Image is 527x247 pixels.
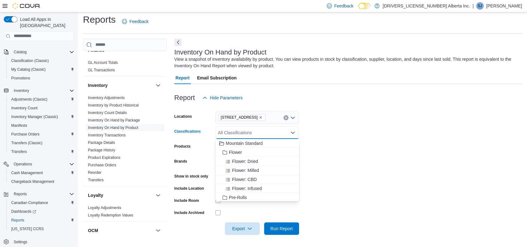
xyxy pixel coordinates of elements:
button: Settings [1,237,77,246]
a: Transfers [88,178,104,182]
h3: Inventory [88,82,108,88]
span: Manifests [11,123,27,128]
span: Package History [88,148,115,153]
a: Inventory On Hand by Package [88,118,140,122]
button: Inventory [1,86,77,95]
a: Dashboards [6,207,77,216]
button: OCM [88,227,153,234]
span: Settings [11,238,74,245]
span: Operations [11,160,74,168]
a: [US_STATE] CCRS [9,225,46,233]
a: Inventory Transactions [88,133,126,137]
button: Flower [215,148,299,157]
span: Inventory On Hand by Product [88,125,138,130]
div: Inventory [83,94,167,186]
a: Classification (Classic) [9,57,51,64]
button: Remove 6626 127th Ave NW from selection in this group [259,116,263,119]
button: My Catalog (Classic) [6,65,77,74]
a: Inventory Adjustments [88,96,125,100]
span: Flower: CBD [232,176,257,183]
span: My Catalog (Classic) [9,66,74,73]
label: Locations [174,114,192,119]
span: Washington CCRS [9,225,74,233]
span: My Catalog (Classic) [11,67,46,72]
span: Adjustments (Classic) [11,97,47,102]
label: Include Room [174,198,199,203]
span: Manifests [9,122,74,129]
label: Products [174,144,191,149]
img: Cova [12,3,41,9]
span: [STREET_ADDRESS] [221,114,258,121]
button: Promotions [6,74,77,83]
a: Inventory Manager (Classic) [9,113,60,121]
span: Inventory Adjustments [88,95,125,100]
a: Loyalty Redemption Values [88,213,133,217]
span: Loyalty Adjustments [88,205,121,210]
a: Inventory On Hand by Product [88,126,138,130]
button: Operations [1,160,77,169]
span: Transfers (Classic) [11,140,42,145]
button: Pre-Rolls [215,193,299,202]
span: Email Subscription [197,72,237,84]
button: Transfers (Classic) [6,139,77,147]
button: Inventory [154,82,162,89]
h3: Report [174,94,195,102]
button: Operations [11,160,35,168]
span: Feedback [334,3,353,9]
a: Inventory by Product Historical [88,103,139,107]
a: Inventory Count Details [88,111,127,115]
button: Classification (Classic) [6,56,77,65]
button: Clear input [283,115,288,120]
span: GL Transactions [88,68,115,73]
span: Purchase Orders [11,132,40,137]
h3: Loyalty [88,192,103,198]
button: Cash Management [6,169,77,177]
label: Include Location [174,186,204,191]
span: Cash Management [11,170,43,175]
button: Finance [154,46,162,54]
span: Classification (Classic) [9,57,74,64]
a: Manifests [9,122,30,129]
a: Purchase Orders [9,131,42,138]
label: Classifications [174,129,201,134]
span: Dashboards [9,208,74,215]
a: Canadian Compliance [9,199,51,207]
span: Transfers (Classic) [9,139,74,147]
a: GL Account Totals [88,60,118,65]
a: Cash Management [9,169,45,177]
span: Inventory Manager (Classic) [11,114,58,119]
span: Adjustments (Classic) [9,96,74,103]
span: Reorder [88,170,101,175]
span: Pre-Rolls [229,194,247,201]
button: Export [225,222,260,235]
span: Inventory [11,87,74,94]
button: Inventory Count [6,104,77,112]
div: Finance [83,59,167,76]
span: Purchase Orders [9,131,74,138]
a: Purchase Orders [88,163,116,167]
button: Inventory [88,82,153,88]
a: Inventory Count [9,104,40,112]
button: Purchase Orders [6,130,77,139]
button: Inventory Manager (Classic) [6,112,77,121]
span: Flower: Infused [232,185,262,192]
span: SJ [478,2,482,10]
button: Hide Parameters [200,92,245,104]
label: Show in stock only [174,174,208,179]
button: Run Report [264,222,299,235]
a: Feedback [119,15,151,28]
span: Inventory Count [11,106,38,111]
span: Promotions [11,76,30,81]
span: Reports [9,216,74,224]
button: Flower: Infused [215,184,299,193]
span: Dark Mode [358,9,359,10]
span: Reports [11,218,24,223]
a: Transfers [9,148,29,155]
span: Flower: Milled [232,167,259,173]
span: Reports [14,192,27,197]
button: Close list of options [290,130,295,135]
a: Adjustments (Classic) [9,96,50,103]
button: Open list of options [290,115,295,120]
